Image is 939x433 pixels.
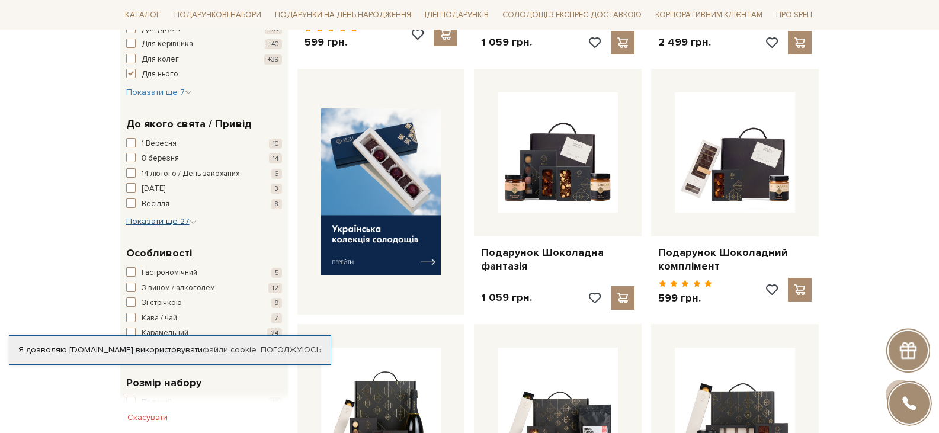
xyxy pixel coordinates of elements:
[126,328,282,339] button: Карамельний 24
[126,216,197,227] button: Показати ще 27
[142,198,169,210] span: Весілля
[142,297,182,309] span: Зі стрічкою
[126,54,282,66] button: Для колег +39
[142,267,197,279] span: Гастрономічний
[265,24,282,34] span: +54
[126,116,252,132] span: До якого свята / Привід
[142,328,188,339] span: Карамельний
[271,169,282,179] span: 6
[268,283,282,293] span: 12
[261,345,321,355] a: Погоджуюсь
[142,39,193,50] span: Для керівника
[169,6,266,24] span: Подарункові набори
[142,138,177,150] span: 1 Вересня
[650,5,767,25] a: Корпоративним клієнтам
[658,291,712,305] p: 599 грн.
[269,139,282,149] span: 10
[126,283,282,294] button: З вином / алкоголем 12
[9,345,331,355] div: Я дозволяю [DOMAIN_NAME] використовувати
[142,69,178,81] span: Для нього
[120,6,165,24] span: Каталог
[126,138,282,150] button: 1 Вересня 10
[126,267,282,279] button: Гастрономічний 5
[271,184,282,194] span: 3
[271,199,282,209] span: 8
[658,36,711,49] p: 2 499 грн.
[126,69,282,81] button: Для нього
[270,6,416,24] span: Подарунки на День народження
[481,291,532,304] p: 1 059 грн.
[126,297,282,309] button: Зі стрічкою 9
[120,408,175,427] button: Скасувати
[142,397,172,409] span: Великий
[271,313,282,323] span: 7
[271,268,282,278] span: 5
[658,246,812,274] a: Подарунок Шоколадний комплімент
[142,313,177,325] span: Кава / чай
[269,153,282,163] span: 14
[126,153,282,165] button: 8 березня 14
[142,283,215,294] span: З вином / алкоголем
[481,36,532,49] p: 1 059 грн.
[142,168,239,180] span: 14 лютого / День закоханих
[126,86,192,98] button: Показати ще 7
[265,39,282,49] span: +40
[771,6,819,24] span: Про Spell
[305,36,358,49] p: 599 грн.
[126,375,201,391] span: Розмір набору
[481,246,634,274] a: Подарунок Шоколадна фантазія
[142,183,165,195] span: [DATE]
[126,397,282,409] button: Великий 15
[264,54,282,65] span: +39
[203,345,257,355] a: файли cookie
[142,153,179,165] span: 8 березня
[126,216,197,226] span: Показати ще 27
[267,328,282,338] span: 24
[126,313,282,325] button: Кава / чай 7
[126,245,192,261] span: Особливості
[269,397,282,408] span: 15
[126,168,282,180] button: 14 лютого / День закоханих 6
[126,183,282,195] button: [DATE] 3
[126,87,192,97] span: Показати ще 7
[420,6,493,24] span: Ідеї подарунків
[142,54,179,66] span: Для колег
[126,39,282,50] button: Для керівника +40
[126,198,282,210] button: Весілля 8
[321,108,441,275] img: banner
[271,298,282,308] span: 9
[498,5,646,25] a: Солодощі з експрес-доставкою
